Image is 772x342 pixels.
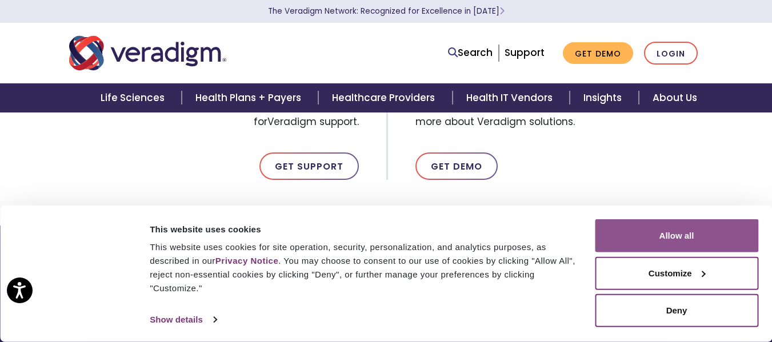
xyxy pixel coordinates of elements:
button: Allow all [595,219,758,252]
img: Veradigm logo [69,34,226,72]
a: About Us [639,83,711,112]
a: Insights [570,83,639,112]
a: Search [448,45,493,61]
a: Life Sciences [87,83,182,112]
a: Get Demo [563,42,633,65]
a: Health IT Vendors [453,83,570,112]
a: Show details [150,311,216,328]
div: This website uses cookies [150,222,582,236]
a: The Veradigm Network: Recognized for Excellence in [DATE]Learn More [268,6,505,17]
a: Privacy Notice [215,256,278,265]
span: Veradigm support. [267,115,359,128]
a: Healthcare Providers [318,83,452,112]
a: Get Support [259,152,359,180]
span: Learn More [499,6,505,17]
button: Deny [595,294,758,327]
a: Health Plans + Payers [182,83,318,112]
a: Login [644,42,698,65]
a: Get Demo [415,152,498,180]
button: Customize [595,256,758,289]
div: This website uses cookies for site operation, security, personalization, and analytics purposes, ... [150,240,582,295]
a: Support [505,46,545,59]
